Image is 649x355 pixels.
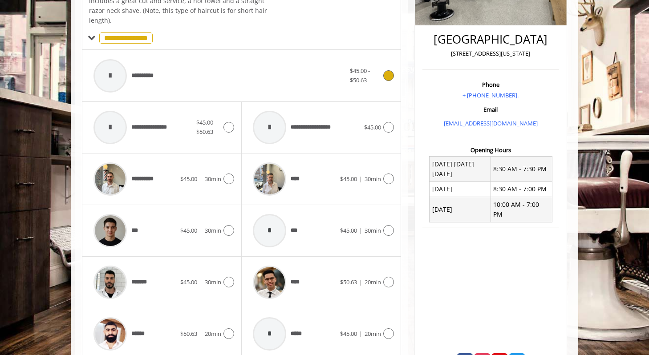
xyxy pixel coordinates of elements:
[365,330,381,338] span: 20min
[350,67,370,84] span: $45.00 - $50.63
[199,330,203,338] span: |
[359,278,362,286] span: |
[425,33,557,46] h2: [GEOGRAPHIC_DATA]
[425,106,557,113] h3: Email
[462,91,519,99] a: + [PHONE_NUMBER].
[444,119,538,127] a: [EMAIL_ADDRESS][DOMAIN_NAME]
[425,49,557,58] p: [STREET_ADDRESS][US_STATE]
[199,226,203,234] span: |
[430,182,491,197] td: [DATE]
[340,175,357,183] span: $45.00
[422,147,559,153] h3: Opening Hours
[430,197,491,222] td: [DATE]
[205,278,221,286] span: 30min
[365,226,381,234] span: 30min
[491,182,552,197] td: 8:30 AM - 7:00 PM
[180,278,197,286] span: $45.00
[340,226,357,234] span: $45.00
[340,278,357,286] span: $50.63
[359,175,362,183] span: |
[359,330,362,338] span: |
[196,118,216,136] span: $45.00 - $50.63
[359,226,362,234] span: |
[365,278,381,286] span: 20min
[199,278,203,286] span: |
[199,175,203,183] span: |
[430,157,491,182] td: [DATE] [DATE] [DATE]
[365,175,381,183] span: 30min
[425,81,557,88] h3: Phone
[340,330,357,338] span: $45.00
[180,175,197,183] span: $45.00
[364,123,381,131] span: $45.00
[205,330,221,338] span: 20min
[205,175,221,183] span: 30min
[491,197,552,222] td: 10:00 AM - 7:00 PM
[180,226,197,234] span: $45.00
[491,157,552,182] td: 8:30 AM - 7:30 PM
[205,226,221,234] span: 30min
[180,330,197,338] span: $50.63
